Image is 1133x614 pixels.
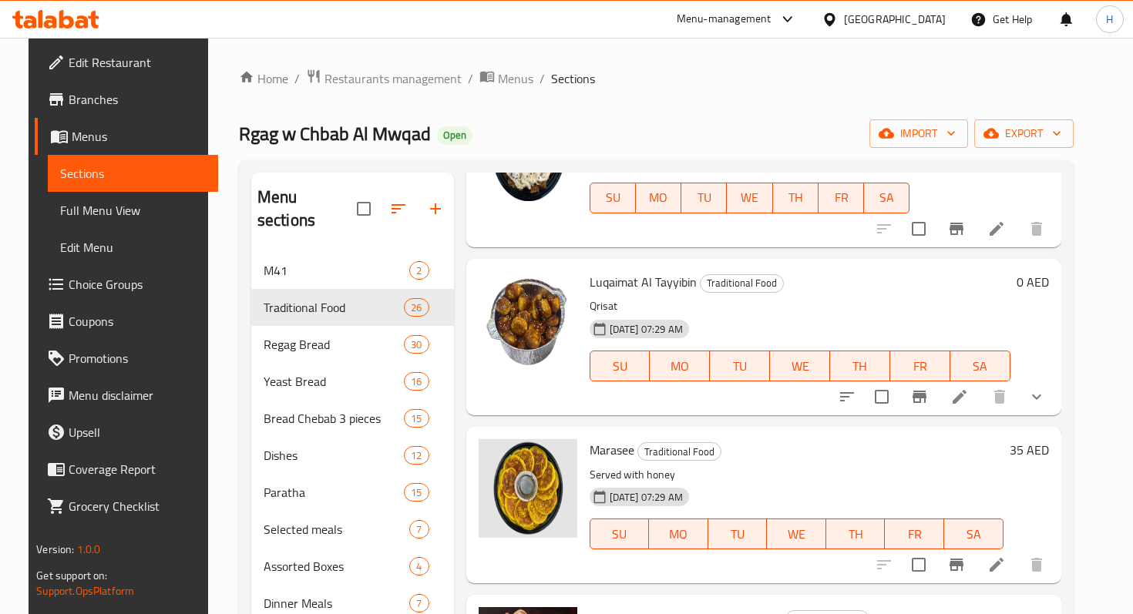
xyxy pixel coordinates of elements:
h6: 0 AED [1017,271,1049,293]
span: Menu disclaimer [69,386,205,404]
a: Support.OpsPlatform [36,581,134,601]
span: WE [773,523,820,545]
li: / [468,69,473,88]
button: FR [885,518,944,549]
a: Choice Groups [35,266,217,303]
div: items [404,409,429,428]
span: Branches [69,90,205,109]
span: SU [597,355,644,377]
div: Regag Bread [264,335,404,354]
span: Select all sections [348,193,380,225]
p: Served with honey [590,465,1004,485]
span: Select to update [903,213,935,245]
li: / [540,69,545,88]
nav: breadcrumb [239,69,1074,89]
span: TU [688,186,721,209]
span: SA [870,186,903,209]
a: Coverage Report [35,451,217,488]
span: 1.0.0 [77,539,101,559]
span: Choice Groups [69,275,205,294]
div: items [409,520,429,539]
a: Menu disclaimer [35,377,217,414]
span: 7 [410,522,428,537]
div: Dinner Meals [264,594,410,612]
a: Edit menu item [987,555,1006,574]
span: TH [832,523,879,545]
button: TU [708,518,768,549]
button: sort-choices [829,378,866,415]
span: WE [776,355,824,377]
div: Yeast Bread16 [251,363,454,400]
span: Edit Menu [60,238,205,257]
span: TU [716,355,764,377]
span: 12 [405,448,428,463]
span: Assorted Boxes [264,557,410,575]
span: Menus [498,69,533,88]
a: Branches [35,81,217,118]
button: delete [1018,210,1055,247]
button: SU [590,351,651,381]
span: TU [714,523,761,545]
h6: 35 AED [1010,439,1049,461]
button: SU [590,518,649,549]
span: Sort sections [380,190,417,227]
div: M41 [264,261,410,280]
span: [DATE] 07:29 AM [603,322,689,337]
span: Luqaimat Al Tayyibin [590,270,697,294]
div: Dishes [264,446,404,465]
span: Sections [551,69,595,88]
button: TH [826,518,886,549]
a: Promotions [35,340,217,377]
span: MO [656,355,704,377]
span: [DATE] 07:29 AM [603,490,689,505]
button: WE [767,518,826,549]
span: MO [655,523,702,545]
span: import [882,124,956,143]
a: Coupons [35,303,217,340]
a: Upsell [35,414,217,451]
button: Branch-specific-item [938,210,975,247]
img: Marasee [479,439,577,538]
span: FR [825,186,858,209]
div: items [404,372,429,391]
p: Qrisat [590,297,1010,316]
span: Yeast Bread [264,372,404,391]
a: Menus [35,118,217,155]
span: 4 [410,559,428,574]
svg: Show Choices [1027,388,1046,406]
div: Selected meals [264,520,410,539]
span: Open [437,129,472,142]
span: WE [733,186,766,209]
a: Menus [479,69,533,89]
span: Select to update [903,549,935,581]
a: Home [239,69,288,88]
button: import [869,119,968,148]
button: MO [649,518,708,549]
span: TH [779,186,812,209]
span: TH [836,355,884,377]
div: Menu-management [677,10,772,29]
img: Luqaimat Al Tayyibin [479,271,577,370]
button: TH [773,183,819,213]
span: Menus [72,127,205,146]
button: export [974,119,1074,148]
a: Restaurants management [306,69,462,89]
span: Marasee [590,438,634,461]
span: Traditional Food [701,274,783,292]
span: 15 [405,485,428,500]
button: SU [590,183,636,213]
span: Traditional Food [638,443,721,461]
li: / [294,69,300,88]
button: show more [1018,378,1055,415]
div: Dishes12 [251,437,454,474]
div: Bread Chebab 3 pieces [264,409,404,428]
span: Paratha [264,483,404,502]
button: TU [681,183,727,213]
div: Paratha15 [251,474,454,511]
span: FR [896,355,944,377]
div: Traditional Food26 [251,289,454,326]
button: SA [944,518,1004,549]
span: SU [597,523,643,545]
